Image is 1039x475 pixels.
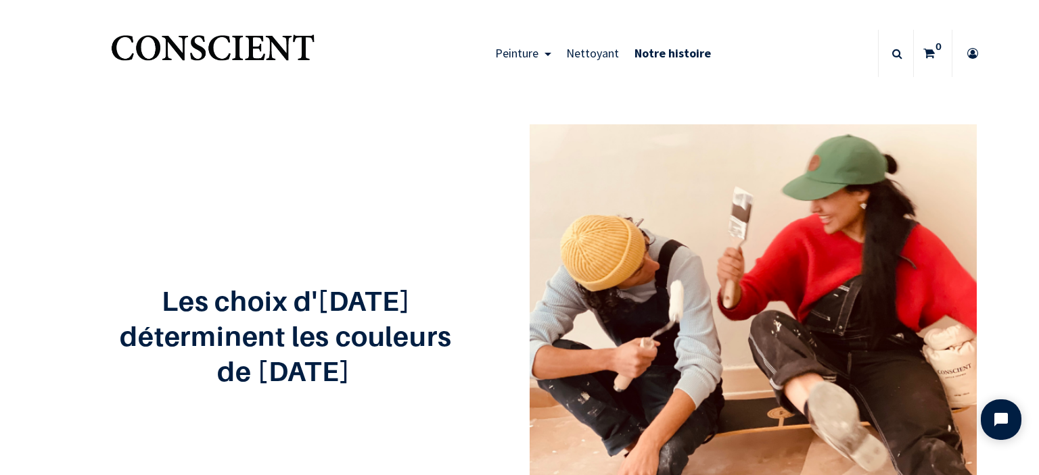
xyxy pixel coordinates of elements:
a: Logo of Conscient [108,27,317,80]
img: Conscient [108,27,317,80]
span: Nettoyant [566,45,619,61]
h2: de [DATE] [62,356,509,386]
span: Peinture [495,45,538,61]
a: 0 [914,30,952,77]
h2: Les choix d'[DATE] [62,286,509,316]
sup: 0 [932,40,945,53]
span: Notre histoire [634,45,711,61]
h2: déterminent les couleurs [62,321,509,351]
iframe: Tidio Chat [969,388,1033,451]
a: Peinture [488,30,559,77]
